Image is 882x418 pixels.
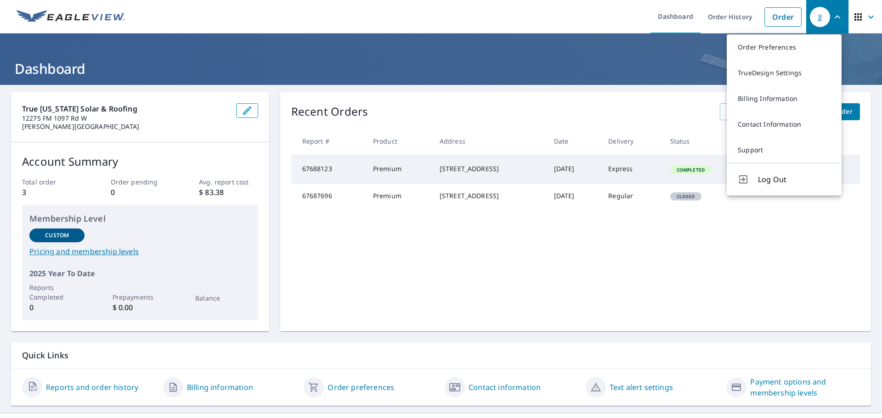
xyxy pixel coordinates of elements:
[547,128,601,155] th: Date
[291,155,366,184] td: 67688123
[29,212,251,225] p: Membership Level
[671,193,701,200] span: Closed
[291,103,368,120] p: Recent Orders
[727,86,842,111] a: Billing Information
[750,376,860,398] a: Payment options and membership levels
[547,155,601,184] td: [DATE]
[22,103,229,114] p: True [US_STATE] Solar & Roofing
[113,292,168,302] p: Prepayments
[22,114,229,123] p: 12275 FM 1097 Rd W
[663,128,749,155] th: Status
[17,10,125,24] img: EV Logo
[113,302,168,313] p: $ 0.00
[187,382,253,393] a: Billing information
[29,246,251,257] a: Pricing and membership levels
[199,187,258,198] p: $ 83.38
[366,184,432,208] td: Premium
[671,167,710,173] span: Completed
[547,184,601,208] td: [DATE]
[328,382,394,393] a: Order preferences
[291,184,366,208] td: 67687696
[199,177,258,187] p: Avg. report cost
[29,283,85,302] p: Reports Completed
[22,153,258,170] p: Account Summary
[720,103,785,120] a: View All Orders
[366,128,432,155] th: Product
[764,7,802,27] a: Order
[727,111,842,137] a: Contact Information
[46,382,138,393] a: Reports and order history
[610,382,673,393] a: Text alert settings
[291,128,366,155] th: Report #
[601,128,662,155] th: Delivery
[45,231,69,240] p: Custom
[440,164,539,173] div: [STREET_ADDRESS]
[111,187,170,198] p: 0
[758,174,831,185] span: Log Out
[727,34,842,60] a: Order Preferences
[366,155,432,184] td: Premium
[727,60,842,86] a: TrueDesign Settings
[440,191,539,201] div: [STREET_ADDRESS]
[601,184,662,208] td: Regular
[11,59,871,78] h1: Dashboard
[601,155,662,184] td: Express
[727,137,842,163] a: Support
[29,302,85,313] p: 0
[469,382,541,393] a: Contact information
[22,177,81,187] p: Total order
[22,123,229,131] p: [PERSON_NAME][GEOGRAPHIC_DATA]
[111,177,170,187] p: Order pending
[22,187,81,198] p: 3
[22,350,860,361] p: Quick Links
[810,7,830,27] div: JJ
[432,128,547,155] th: Address
[727,163,842,195] button: Log Out
[195,293,250,303] p: Balance
[29,268,251,279] p: 2025 Year To Date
